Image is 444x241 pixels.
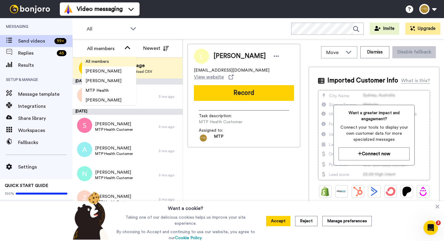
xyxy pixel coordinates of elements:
div: 3 mo ago [159,94,180,99]
span: Want a greater impact and engagement? [339,110,410,122]
img: Hubspot [353,187,363,196]
span: [PERSON_NAME] [95,121,133,127]
span: Workspaces [18,127,72,134]
span: View website [194,73,224,81]
img: z.png [77,190,92,205]
button: Connect now [339,147,410,160]
div: What is this? [401,77,430,84]
span: Settings [18,163,72,171]
span: Send videos [18,37,52,45]
img: n.png [77,166,92,181]
img: r.png [77,88,92,103]
img: vm-color.svg [63,4,73,14]
span: Video messaging [77,5,123,13]
span: MTP Health Customer [199,119,256,125]
span: 100% [5,191,14,196]
span: 3 [436,220,441,225]
div: 45 [57,50,66,56]
span: [EMAIL_ADDRESS][DOMAIN_NAME] [194,67,269,73]
span: Replies [18,50,54,57]
a: Cookie Policy [175,236,202,240]
span: [PERSON_NAME] [82,68,125,74]
button: Accept [266,216,290,226]
button: Record [194,85,294,101]
span: MTP [214,133,224,143]
img: Drip [418,187,428,196]
div: 3 mo ago [159,149,180,153]
span: Imported Customer Info [327,76,398,85]
p: Taking one of our delicious cookies helps us improve your site experience. [115,214,256,227]
span: Connect your tools to display your own customer data for more specialized messages [339,124,410,143]
div: [DATE] [72,109,183,115]
div: All members [87,45,121,52]
button: Dismiss [360,46,389,58]
img: ActiveCampaign [369,187,379,196]
span: MTP Health Customer [95,127,133,132]
span: MTP Health Customer [95,175,133,180]
span: All members [82,59,113,65]
a: View website [194,73,233,81]
button: Newest [139,42,173,54]
span: Fallbacks [18,139,72,146]
h3: Want a cookie? [168,201,203,212]
span: MTP Health [82,88,112,94]
iframe: Intercom live chat [423,220,438,235]
button: Upgrade [405,23,440,35]
span: Message template [18,91,72,98]
span: Results [18,62,72,69]
div: 3 mo ago [159,197,180,202]
img: 296759d2-fc72-40ae-a09d-5791dad92c99-1698368517.jpg [199,133,208,143]
span: Task description : [199,113,241,119]
img: Shopify [320,187,330,196]
span: MTP Health Customer [95,200,133,204]
span: [PERSON_NAME] [214,52,266,61]
span: Integrations [18,103,72,110]
div: 99 + [54,38,66,44]
img: bear-with-cookie.png [67,191,112,240]
button: Invite [370,23,399,35]
span: QUICK START GUIDE [5,184,48,188]
img: ConvertKit [386,187,395,196]
div: [DATE] [72,79,183,85]
img: bj-logo-header-white.svg [7,5,53,13]
div: 3 mo ago [159,124,180,129]
span: [PERSON_NAME] [95,145,133,151]
span: [PERSON_NAME] [82,97,125,103]
img: Image of Leah Dawes [194,49,209,64]
span: All [87,25,127,33]
span: [PERSON_NAME] [95,194,133,200]
button: Manage preferences [322,216,372,226]
img: Patreon [402,187,412,196]
img: s.png [77,118,92,133]
span: Share library [18,115,72,122]
span: Move [326,49,343,56]
img: Ontraport [337,187,346,196]
span: MTP Health Customer [95,151,133,156]
p: By choosing to Accept and continuing to use our website, you agree to our . [115,229,256,241]
span: Assigned to: [199,127,241,133]
span: [PERSON_NAME] [95,169,133,175]
button: Disable fallback [392,46,436,58]
span: [PERSON_NAME] [82,78,125,84]
img: a.png [77,142,92,157]
button: Reject [295,216,317,226]
div: 3 mo ago [159,173,180,178]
